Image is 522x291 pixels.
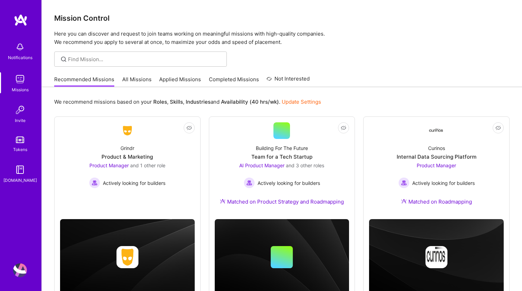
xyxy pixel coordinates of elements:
div: Product & Marketing [101,153,153,160]
div: Missions [12,86,29,93]
a: Not Interested [267,75,310,87]
b: Skills [170,98,183,105]
p: We recommend missions based on your , , and . [54,98,321,105]
input: Find Mission... [68,56,222,63]
div: Building For The Future [256,144,308,152]
img: Ateam Purple Icon [401,198,407,204]
img: logo [14,14,28,26]
span: and 3 other roles [286,162,324,168]
div: Grindr [120,144,134,152]
a: User Avatar [11,263,29,277]
div: Team for a Tech Startup [251,153,312,160]
div: Matched on Product Strategy and Roadmapping [220,198,344,205]
div: Matched on Roadmapping [401,198,472,205]
a: Update Settings [282,98,321,105]
span: Product Manager [417,162,456,168]
i: icon EyeClosed [341,125,346,131]
div: [DOMAIN_NAME] [3,177,37,184]
img: Company logo [425,246,447,268]
a: Company LogoGrindrProduct & MarketingProduct Manager and 1 other roleActively looking for builder... [60,122,195,206]
h3: Mission Control [54,14,510,22]
img: Company Logo [428,129,445,133]
a: Applied Missions [159,76,201,87]
span: Product Manager [89,162,129,168]
div: Notifications [8,54,32,61]
img: bell [13,40,27,54]
i: icon EyeClosed [186,125,192,131]
b: Availability (40 hrs/wk) [221,98,279,105]
i: icon SearchGrey [60,55,68,63]
div: Internal Data Sourcing Platform [397,153,476,160]
img: teamwork [13,72,27,86]
span: Actively looking for builders [103,179,165,187]
div: Curinos [428,144,445,152]
a: Company LogoCurinosInternal Data Sourcing PlatformProduct Manager Actively looking for buildersAc... [369,122,504,214]
span: and 1 other role [130,162,165,168]
img: Actively looking for builders [244,177,255,188]
span: Actively looking for builders [258,179,320,187]
b: Industries [186,98,211,105]
p: Here you can discover and request to join teams working on meaningful missions with high-quality ... [54,30,510,46]
img: Actively looking for builders [398,177,409,188]
img: User Avatar [13,263,27,277]
span: AI Product Manager [239,162,284,168]
a: All Missions [122,76,152,87]
a: Recommended Missions [54,76,114,87]
img: Company logo [116,246,138,268]
img: Ateam Purple Icon [220,198,225,204]
span: Actively looking for builders [412,179,475,187]
img: Company Logo [119,124,136,137]
a: Completed Missions [209,76,259,87]
b: Roles [153,98,167,105]
img: tokens [16,137,24,143]
img: Actively looking for builders [89,177,100,188]
img: Invite [13,103,27,117]
a: Building For The FutureTeam for a Tech StartupAI Product Manager and 3 other rolesActively lookin... [215,122,349,214]
i: icon EyeClosed [495,125,501,131]
img: guide book [13,163,27,177]
div: Invite [15,117,26,124]
div: Tokens [13,146,27,153]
